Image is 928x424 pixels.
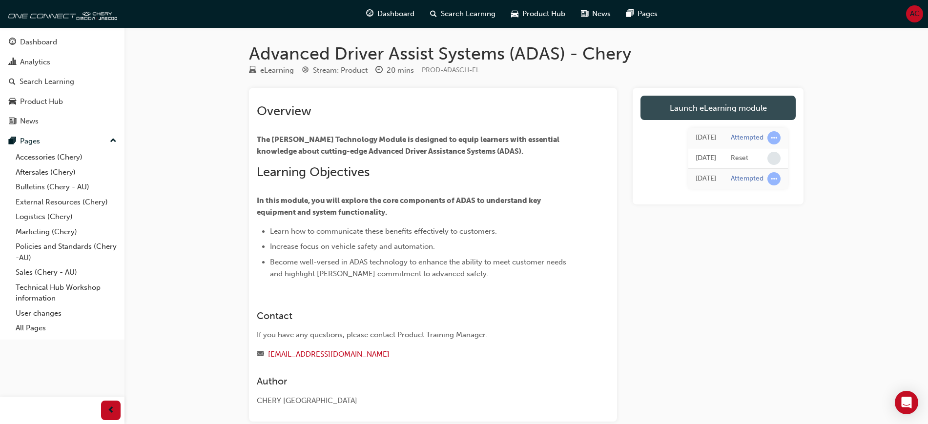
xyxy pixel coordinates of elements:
[767,131,781,144] span: learningRecordVerb_ATTEMPT-icon
[767,172,781,185] span: learningRecordVerb_ATTEMPT-icon
[270,258,568,278] span: Become well-versed in ADAS technology to enhance the ability to meet customer needs and highlight...
[9,98,16,106] span: car-icon
[20,57,50,68] div: Analytics
[581,8,588,20] span: news-icon
[107,404,115,417] span: prev-icon
[906,5,923,22] button: AC
[257,395,574,406] div: CHERY [GEOGRAPHIC_DATA]
[731,154,748,163] div: Reset
[4,132,121,150] button: Pages
[249,64,294,77] div: Type
[9,137,16,146] span: pages-icon
[441,8,495,20] span: Search Learning
[20,96,63,107] div: Product Hub
[4,73,121,91] a: Search Learning
[638,8,658,20] span: Pages
[696,173,716,184] div: Sat Aug 23 2025 16:41:04 GMT+1000 (Australian Eastern Standard Time)
[4,33,121,51] a: Dashboard
[4,112,121,130] a: News
[375,66,383,75] span: clock-icon
[257,376,574,387] h3: Author
[12,195,121,210] a: External Resources (Chery)
[257,310,574,322] h3: Contact
[503,4,573,24] a: car-iconProduct Hub
[249,66,256,75] span: learningResourceType_ELEARNING-icon
[422,66,479,74] span: Learning resource code
[9,38,16,47] span: guage-icon
[619,4,665,24] a: pages-iconPages
[260,65,294,76] div: eLearning
[249,43,804,64] h1: Advanced Driver Assist Systems (ADAS) - Chery
[9,117,16,126] span: news-icon
[20,76,74,87] div: Search Learning
[5,4,117,23] img: oneconnect
[302,64,368,77] div: Stream
[422,4,503,24] a: search-iconSearch Learning
[511,8,518,20] span: car-icon
[20,37,57,48] div: Dashboard
[12,239,121,265] a: Policies and Standards (Chery -AU)
[522,8,565,20] span: Product Hub
[767,152,781,165] span: learningRecordVerb_NONE-icon
[377,8,414,20] span: Dashboard
[12,150,121,165] a: Accessories (Chery)
[12,321,121,336] a: All Pages
[257,196,542,217] span: In this module, you will explore the core components of ADAS to understand key equipment and syst...
[12,180,121,195] a: Bulletins (Chery - AU)
[257,350,264,359] span: email-icon
[257,103,311,119] span: Overview
[4,53,121,71] a: Analytics
[12,265,121,280] a: Sales (Chery - AU)
[696,132,716,143] div: Sat Aug 23 2025 17:01:59 GMT+1000 (Australian Eastern Standard Time)
[302,66,309,75] span: target-icon
[12,209,121,224] a: Logistics (Chery)
[4,93,121,111] a: Product Hub
[257,164,370,180] span: Learning Objectives
[257,329,574,341] div: If you have any questions, please contact Product Training Manager.
[731,133,763,142] div: Attempted
[592,8,611,20] span: News
[12,280,121,306] a: Technical Hub Workshop information
[110,135,117,147] span: up-icon
[257,135,561,156] span: The [PERSON_NAME] Technology Module is designed to equip learners with essential knowledge about ...
[375,64,414,77] div: Duration
[9,58,16,67] span: chart-icon
[12,306,121,321] a: User changes
[387,65,414,76] div: 20 mins
[270,242,435,251] span: Increase focus on vehicle safety and automation.
[257,348,574,361] div: Email
[20,136,40,147] div: Pages
[313,65,368,76] div: Stream: Product
[12,165,121,180] a: Aftersales (Chery)
[640,96,796,120] a: Launch eLearning module
[268,350,390,359] a: [EMAIL_ADDRESS][DOMAIN_NAME]
[270,227,497,236] span: Learn how to communicate these benefits effectively to customers.
[626,8,634,20] span: pages-icon
[910,8,920,20] span: AC
[731,174,763,183] div: Attempted
[430,8,437,20] span: search-icon
[573,4,619,24] a: news-iconNews
[20,116,39,127] div: News
[9,78,16,86] span: search-icon
[358,4,422,24] a: guage-iconDashboard
[366,8,373,20] span: guage-icon
[12,224,121,240] a: Marketing (Chery)
[895,391,918,414] div: Open Intercom Messenger
[696,153,716,164] div: Sat Aug 23 2025 17:01:58 GMT+1000 (Australian Eastern Standard Time)
[4,31,121,132] button: DashboardAnalyticsSearch LearningProduct HubNews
